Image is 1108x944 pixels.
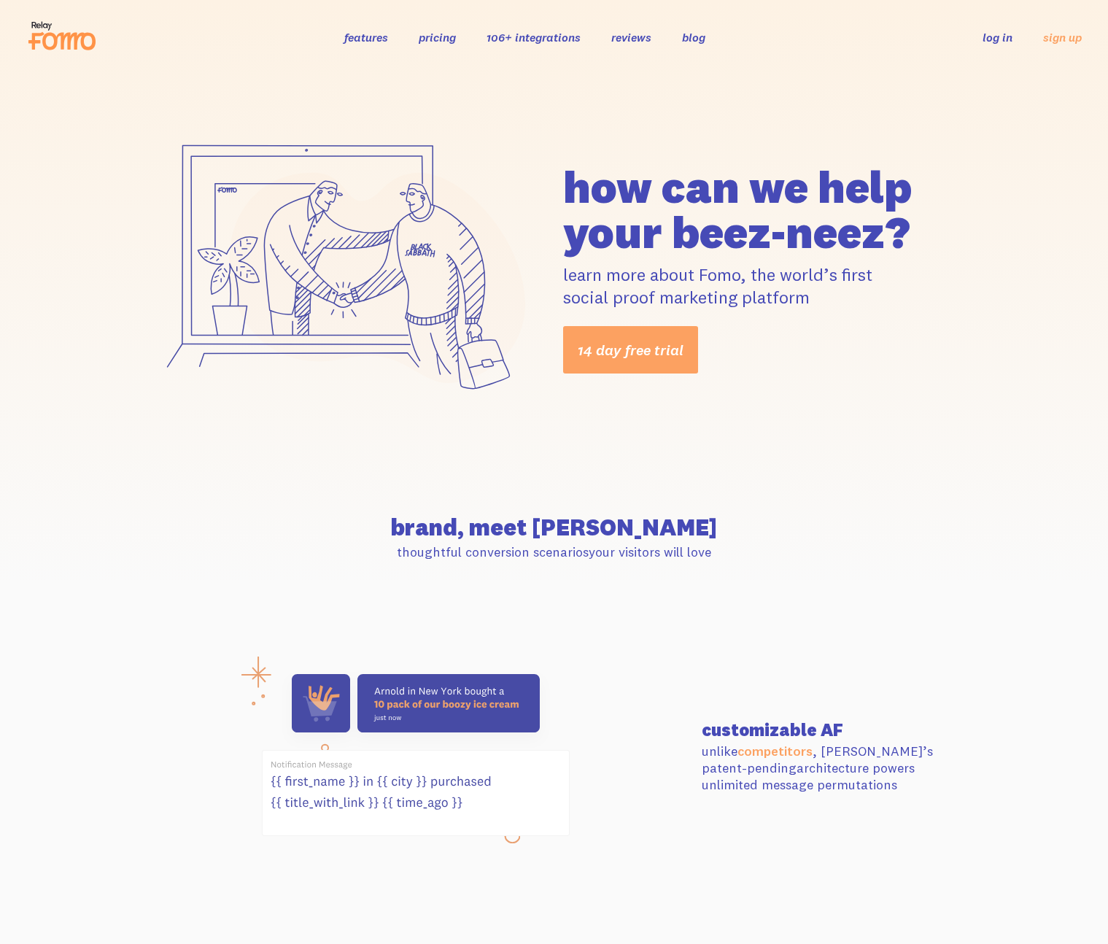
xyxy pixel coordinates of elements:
a: reviews [611,30,651,45]
a: 14 day free trial [563,326,698,374]
h3: customizable AF [702,721,961,738]
a: sign up [1043,30,1082,45]
p: thoughtful conversion scenarios your visitors will love [147,543,961,560]
a: blog [682,30,705,45]
h1: how can we help your beez-neez? [563,164,961,255]
a: pricing [419,30,456,45]
p: unlike , [PERSON_NAME]’s patent-pending architecture powers unlimited message permutations [702,743,961,794]
a: log in [983,30,1012,45]
p: learn more about Fomo, the world’s first social proof marketing platform [563,263,961,309]
a: 106+ integrations [487,30,581,45]
a: features [344,30,388,45]
h2: brand, meet [PERSON_NAME] [147,516,961,539]
a: competitors [737,743,813,759]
